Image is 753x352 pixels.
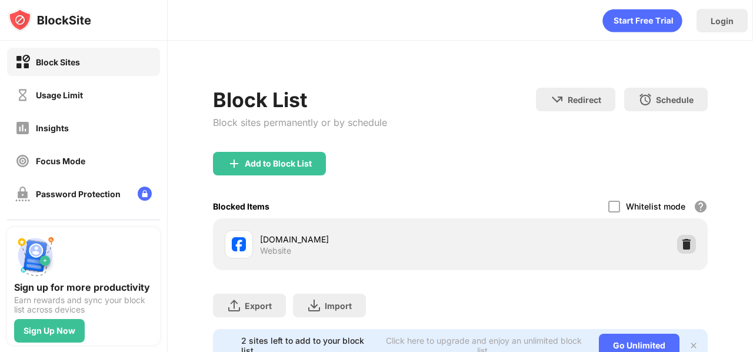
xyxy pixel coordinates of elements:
[626,201,685,211] div: Whitelist mode
[656,95,694,105] div: Schedule
[36,123,69,133] div: Insights
[15,88,30,102] img: time-usage-off.svg
[14,295,153,314] div: Earn rewards and sync your block list across devices
[232,237,246,251] img: favicons
[568,95,601,105] div: Redirect
[602,9,682,32] div: animation
[325,301,352,311] div: Import
[245,301,272,311] div: Export
[711,16,734,26] div: Login
[213,117,387,128] div: Block sites permanently or by schedule
[14,281,153,293] div: Sign up for more productivity
[15,154,30,168] img: focus-off.svg
[15,187,30,201] img: password-protection-off.svg
[8,8,91,32] img: logo-blocksite.svg
[15,55,30,69] img: block-on.svg
[260,233,461,245] div: [DOMAIN_NAME]
[689,341,698,350] img: x-button.svg
[36,189,121,199] div: Password Protection
[213,88,387,112] div: Block List
[260,245,291,256] div: Website
[36,156,85,166] div: Focus Mode
[15,121,30,135] img: insights-off.svg
[36,57,80,67] div: Block Sites
[24,326,75,336] div: Sign Up Now
[138,187,152,201] img: lock-menu.svg
[213,201,269,211] div: Blocked Items
[36,90,83,100] div: Usage Limit
[14,234,56,277] img: push-signup.svg
[245,159,312,168] div: Add to Block List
